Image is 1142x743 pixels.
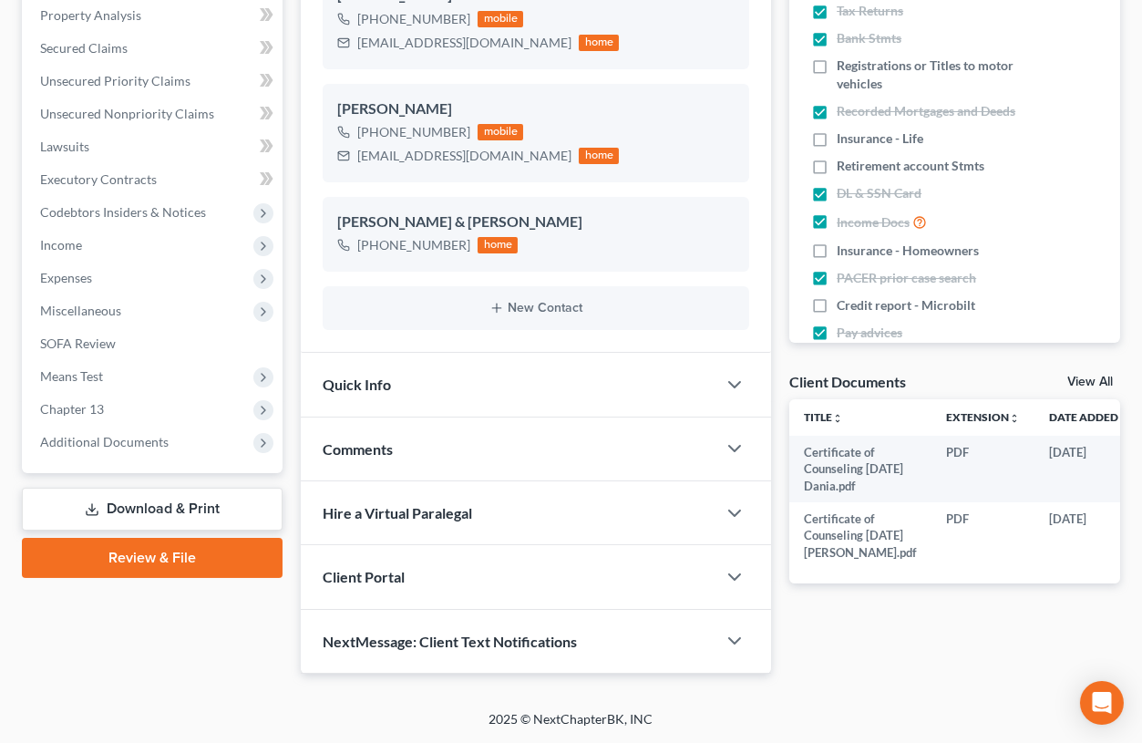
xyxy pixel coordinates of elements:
[40,335,116,351] span: SOFA Review
[323,504,472,521] span: Hire a Virtual Paralegal
[1067,376,1113,388] a: View All
[357,34,571,52] div: [EMAIL_ADDRESS][DOMAIN_NAME]
[26,98,283,130] a: Unsecured Nonpriority Claims
[837,213,910,232] span: Income Docs
[789,502,931,569] td: Certificate of Counseling [DATE] [PERSON_NAME].pdf
[40,434,169,449] span: Additional Documents
[1009,413,1020,424] i: unfold_more
[931,502,1034,569] td: PDF
[579,148,619,164] div: home
[52,710,1091,743] div: 2025 © NextChapterBK, INC
[40,139,89,154] span: Lawsuits
[478,237,518,253] div: home
[40,204,206,220] span: Codebtors Insiders & Notices
[1080,681,1124,725] div: Open Intercom Messenger
[40,73,190,88] span: Unsecured Priority Claims
[40,401,104,417] span: Chapter 13
[26,65,283,98] a: Unsecured Priority Claims
[837,269,976,287] span: PACER prior case search
[837,2,903,20] span: Tax Returns
[478,11,523,27] div: mobile
[323,568,405,585] span: Client Portal
[337,212,735,233] div: [PERSON_NAME] & [PERSON_NAME]
[323,440,393,458] span: Comments
[357,10,470,28] div: [PHONE_NUMBER]
[837,29,901,47] span: Bank Stmts
[26,130,283,163] a: Lawsuits
[357,236,470,254] div: [PHONE_NUMBER]
[1049,410,1131,424] a: Date Added expand_more
[337,98,735,120] div: [PERSON_NAME]
[337,301,735,315] button: New Contact
[804,410,843,424] a: Titleunfold_more
[26,327,283,360] a: SOFA Review
[837,102,1015,120] span: Recorded Mortgages and Deeds
[323,633,577,650] span: NextMessage: Client Text Notifications
[40,368,103,384] span: Means Test
[22,488,283,531] a: Download & Print
[357,147,571,165] div: [EMAIL_ADDRESS][DOMAIN_NAME]
[323,376,391,393] span: Quick Info
[40,303,121,318] span: Miscellaneous
[478,124,523,140] div: mobile
[357,123,470,141] div: [PHONE_NUMBER]
[837,184,921,202] span: DL & SSN Card
[40,237,82,253] span: Income
[837,242,979,260] span: Insurance - Homeowners
[579,35,619,51] div: home
[26,163,283,196] a: Executory Contracts
[837,57,1022,93] span: Registrations or Titles to motor vehicles
[40,270,92,285] span: Expenses
[40,7,141,23] span: Property Analysis
[837,157,984,175] span: Retirement account Stmts
[22,538,283,578] a: Review & File
[40,106,214,121] span: Unsecured Nonpriority Claims
[837,129,923,148] span: Insurance - Life
[946,410,1020,424] a: Extensionunfold_more
[931,436,1034,502] td: PDF
[832,413,843,424] i: unfold_more
[837,296,975,315] span: Credit report - Microbilt
[789,436,931,502] td: Certificate of Counseling [DATE] Dania.pdf
[40,171,157,187] span: Executory Contracts
[789,372,906,391] div: Client Documents
[837,324,902,342] span: Pay advices
[40,40,128,56] span: Secured Claims
[26,32,283,65] a: Secured Claims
